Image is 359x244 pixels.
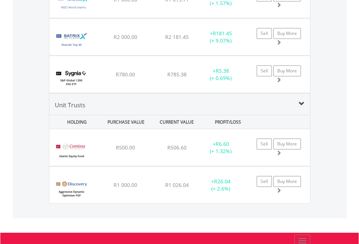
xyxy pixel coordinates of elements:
[198,178,244,192] div: + (+ 2.6%)
[257,28,272,39] a: Sell
[167,71,187,78] span: R785.38
[53,176,90,201] img: UT.ZA.DADAOF.png
[203,115,253,129] div: PROFIT/LOSS
[53,28,90,53] img: TFSA.STXSHA.png
[213,30,232,37] span: R181.45
[257,65,272,76] a: Sell
[114,33,137,40] span: R2 000.00
[216,67,229,74] span: R5.38
[53,138,90,164] img: UT.ZA.KIECB.png
[114,181,137,188] span: R1 000.00
[273,176,301,187] a: Buy More
[198,30,244,44] div: + (+ 9.07%)
[55,101,85,109] span: Unit Trusts
[165,33,189,40] span: R2 181.45
[50,115,99,129] div: HOLDING
[257,176,272,187] a: Sell
[152,115,201,129] div: CURRENT VALUE
[273,139,301,149] a: Buy More
[116,144,135,151] span: R500.00
[116,71,135,78] span: R780.00
[273,28,301,39] a: Buy More
[214,178,231,185] span: R26.04
[273,65,301,76] a: Buy More
[257,139,272,149] a: Sell
[216,140,229,147] span: R6.60
[167,144,187,151] span: R506.60
[165,181,189,188] span: R1 026.04
[198,67,244,82] div: + (+ 0.69%)
[53,65,90,91] img: TFSA.SYGESG.png
[198,140,244,155] div: + (+ 1.32%)
[101,115,151,129] div: PURCHASE VALUE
